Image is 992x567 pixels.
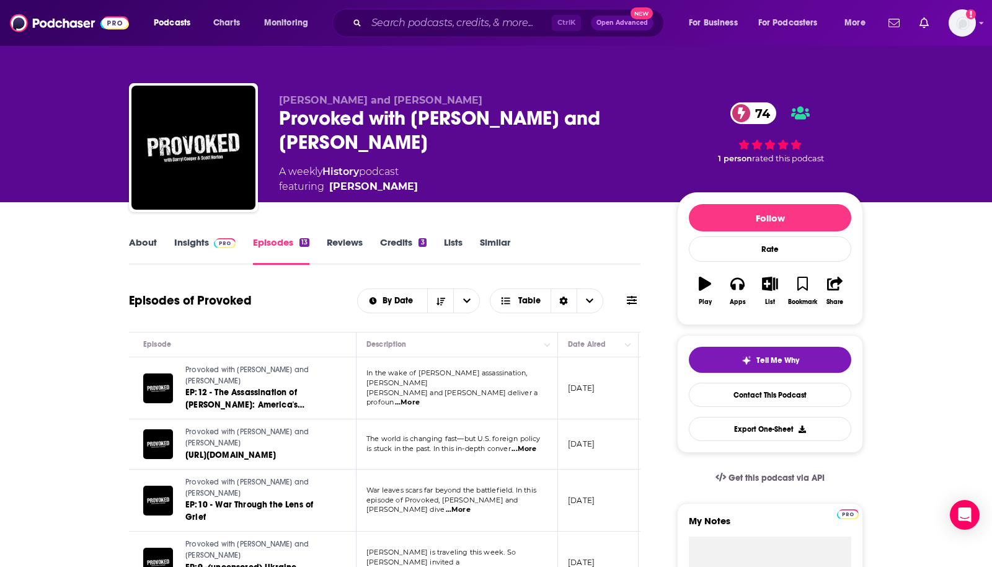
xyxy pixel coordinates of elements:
span: is stuck in the past. In this in-depth conver [366,444,511,453]
a: Provoked with [PERSON_NAME] and [PERSON_NAME] [185,477,334,499]
a: [URL][DOMAIN_NAME] [185,449,334,462]
div: Play [699,298,712,306]
span: Provoked with [PERSON_NAME] and [PERSON_NAME] [185,427,309,447]
div: 3 [418,238,426,247]
div: Date Aired [568,337,606,352]
p: [DATE] [568,383,595,393]
span: Provoked with [PERSON_NAME] and [PERSON_NAME] [185,478,309,498]
span: By Date [383,297,417,305]
span: Logged in as SimonElement [949,9,976,37]
input: Search podcasts, credits, & more... [366,13,552,33]
span: Open Advanced [596,20,648,26]
span: ...More [446,505,471,515]
a: Contact This Podcast [689,383,851,407]
p: [DATE] [568,495,595,506]
div: Rate [689,236,851,262]
a: Provoked with [PERSON_NAME] and [PERSON_NAME] [185,427,334,449]
img: Podchaser Pro [837,509,859,519]
span: In the wake of [PERSON_NAME] assassination, [PERSON_NAME] [366,368,527,387]
div: Bookmark [788,298,817,306]
span: 74 [743,102,776,124]
img: Provoked with Darryl Cooper and Scott Horton [131,86,255,210]
a: Similar [480,236,510,265]
button: Show profile menu [949,9,976,37]
button: open menu [145,13,206,33]
div: Search podcasts, credits, & more... [344,9,676,37]
span: [PERSON_NAME] and [PERSON_NAME] [279,94,482,106]
a: Get this podcast via API [706,463,835,493]
span: rated this podcast [752,154,824,163]
button: open menu [750,13,836,33]
div: Apps [730,298,746,306]
h1: Episodes of Provoked [129,293,252,308]
button: Choose View [490,288,603,313]
span: Monitoring [264,14,308,32]
button: Column Actions [540,337,555,352]
a: Show notifications dropdown [883,12,905,33]
label: My Notes [689,515,851,537]
span: [PERSON_NAME] is traveling this week. So [PERSON_NAME] invited a [366,548,516,566]
a: Reviews [327,236,363,265]
a: EP:10 - War Through the Lens of Grief [185,499,334,524]
button: Apps [721,269,753,313]
button: Open AdvancedNew [591,16,653,30]
div: List [765,298,775,306]
span: EP:12 - The Assassination of [PERSON_NAME]: America's Fractured Discourse [185,387,304,422]
button: Bookmark [786,269,818,313]
img: Podchaser Pro [214,238,236,248]
img: User Profile [949,9,976,37]
button: open menu [255,13,324,33]
span: featuring [279,179,418,194]
a: Scott Horton [329,179,418,194]
button: List [754,269,786,313]
span: Podcasts [154,14,190,32]
span: Table [518,297,541,305]
span: War leaves scars far beyond the battlefield. In this [366,486,536,494]
a: Show notifications dropdown [914,12,934,33]
button: open menu [358,297,428,305]
span: Get this podcast via API [728,473,825,483]
div: Sort Direction [551,289,577,313]
div: A weekly podcast [279,164,418,194]
div: Episode [143,337,171,352]
button: Sort Direction [427,289,453,313]
span: EP:10 - War Through the Lens of Grief [185,499,313,522]
button: Column Actions [621,337,635,352]
p: [DATE] [568,439,595,449]
a: 74 [730,102,776,124]
button: open menu [453,289,479,313]
a: InsightsPodchaser Pro [174,236,236,265]
a: About [129,236,157,265]
button: Follow [689,204,851,231]
span: The world is changing fast—but U.S. foreign policy [366,434,541,443]
button: Share [819,269,851,313]
button: open menu [836,13,881,33]
button: open menu [680,13,753,33]
span: ...More [511,444,536,454]
div: 13 [299,238,309,247]
a: Pro website [837,507,859,519]
a: Credits3 [380,236,426,265]
span: For Business [689,14,738,32]
span: [URL][DOMAIN_NAME] [185,450,276,460]
a: Provoked with [PERSON_NAME] and [PERSON_NAME] [185,539,334,561]
h2: Choose List sort [357,288,480,313]
img: Podchaser - Follow, Share and Rate Podcasts [10,11,129,35]
a: Provoked with [PERSON_NAME] and [PERSON_NAME] [185,365,334,386]
span: For Podcasters [758,14,818,32]
button: tell me why sparkleTell Me Why [689,347,851,373]
div: Open Intercom Messenger [950,500,980,530]
span: 1 person [718,154,752,163]
div: Share [826,298,843,306]
img: tell me why sparkle [742,355,751,365]
a: History [322,166,359,177]
span: More [844,14,866,32]
a: Charts [205,13,247,33]
a: Episodes13 [253,236,309,265]
a: EP:12 - The Assassination of [PERSON_NAME]: America's Fractured Discourse [185,386,334,411]
span: ...More [395,398,420,408]
div: Description [366,337,406,352]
